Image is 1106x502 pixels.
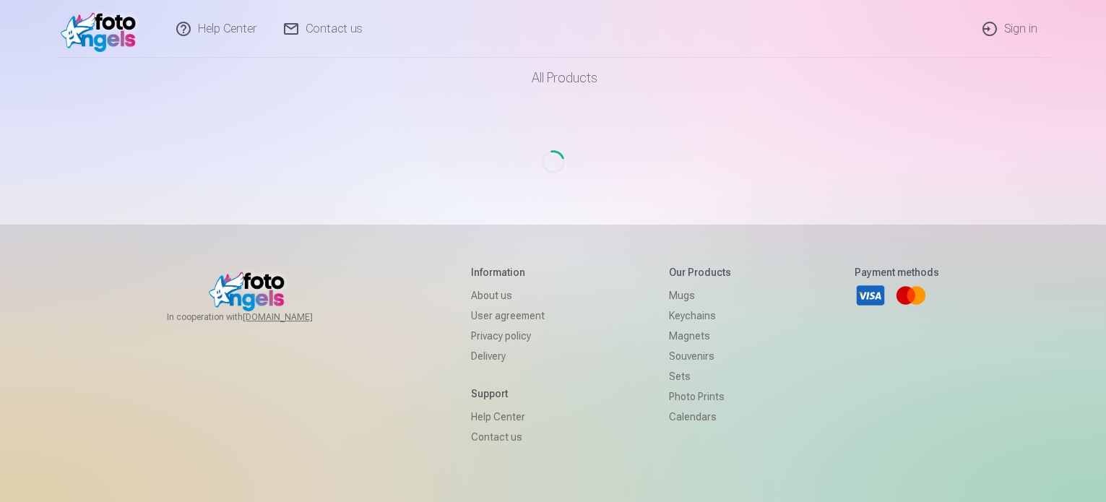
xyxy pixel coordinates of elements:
a: Mugs [669,285,731,306]
a: Magnets [669,326,731,346]
a: User agreement [471,306,545,326]
img: /v1 [61,6,144,52]
a: About us [471,285,545,306]
a: Visa [855,280,886,311]
a: Photo prints [669,386,731,407]
a: Calendars [669,407,731,427]
a: Mastercard [895,280,927,311]
a: Contact us [471,427,545,447]
h5: Our products [669,265,731,280]
a: All products [491,58,615,98]
a: Sets [669,366,731,386]
h5: Information [471,265,545,280]
a: Help Center [471,407,545,427]
a: [DOMAIN_NAME] [243,311,347,323]
a: Privacy policy [471,326,545,346]
h5: Support [471,386,545,401]
a: Keychains [669,306,731,326]
h5: Payment methods [855,265,939,280]
span: In cooperation with [167,311,347,323]
a: Souvenirs [669,346,731,366]
a: Delivery [471,346,545,366]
